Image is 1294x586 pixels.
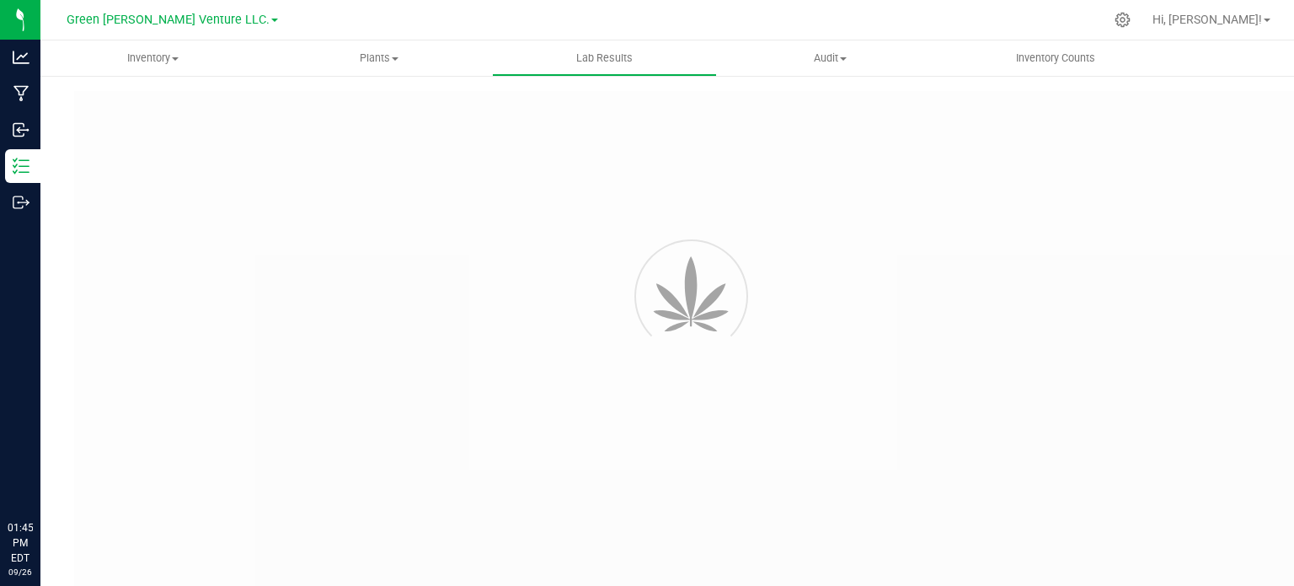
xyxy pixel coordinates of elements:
a: Audit [717,40,943,76]
span: Audit [718,51,942,66]
p: 01:45 PM EDT [8,520,33,566]
inline-svg: Analytics [13,49,29,66]
span: Green [PERSON_NAME] Venture LLC. [67,13,270,27]
inline-svg: Inventory [13,158,29,175]
a: Plants [266,40,492,76]
p: 09/26 [8,566,33,578]
a: Inventory [40,40,266,76]
inline-svg: Manufacturing [13,85,29,102]
inline-svg: Inbound [13,121,29,138]
div: Manage settings [1112,12,1133,28]
inline-svg: Outbound [13,194,29,211]
span: Hi, [PERSON_NAME]! [1152,13,1262,26]
a: Lab Results [492,40,718,76]
span: Plants [267,51,491,66]
a: Inventory Counts [943,40,1168,76]
span: Lab Results [553,51,655,66]
span: Inventory [40,51,266,66]
span: Inventory Counts [993,51,1118,66]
